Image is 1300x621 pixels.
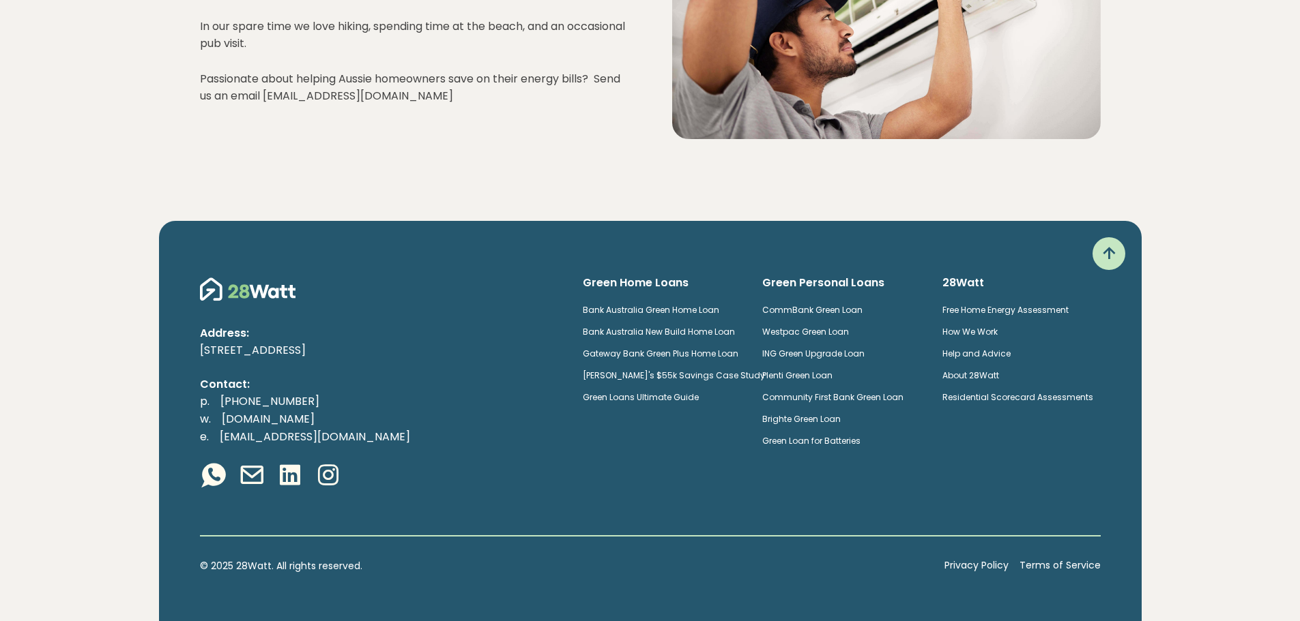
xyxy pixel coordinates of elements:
a: Bank Australia New Build Home Loan [583,326,735,337]
p: © 2025 28Watt. All rights reserved. [200,558,934,573]
span: w. [200,411,211,427]
p: Address: [200,324,561,342]
a: Green Loan for Batteries [762,435,861,446]
a: Terms of Service [1020,558,1101,573]
a: How We Work [942,326,998,337]
a: Plenti Green Loan [762,369,833,381]
a: [PERSON_NAME]'s $55k Savings Case Study [583,369,765,381]
a: About 28Watt [942,369,999,381]
img: 28Watt [200,275,295,303]
a: Brighte Green Loan [762,413,841,425]
a: Bank Australia Green Home Loan [583,304,719,316]
a: [PHONE_NUMBER] [210,393,330,409]
h6: Green Personal Loans [762,275,921,290]
a: Gateway Bank Green Plus Home Loan [583,348,738,359]
a: ING Green Upgrade Loan [762,348,865,359]
a: Linkedin [276,461,304,491]
a: Privacy Policy [944,558,1009,573]
a: Email [238,461,265,491]
h6: 28Watt [942,275,1101,290]
a: Instagram [315,461,342,491]
span: e. [200,429,209,444]
a: Community First Bank Green Loan [762,391,904,403]
a: CommBank Green Loan [762,304,863,316]
a: Help and Advice [942,348,1011,359]
a: Green Loans Ultimate Guide [583,391,699,403]
a: [DOMAIN_NAME] [211,411,326,427]
a: Westpac Green Loan [762,326,849,337]
a: Whatsapp [200,461,227,491]
a: Residential Scorecard Assessments [942,391,1093,403]
a: [EMAIL_ADDRESS][DOMAIN_NAME] [209,429,421,444]
h6: Green Home Loans [583,275,741,290]
p: Contact: [200,376,561,393]
p: [STREET_ADDRESS] [200,342,561,359]
iframe: Chat Widget [1232,556,1300,621]
span: p. [200,393,210,409]
a: Free Home Energy Assessment [942,304,1069,316]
